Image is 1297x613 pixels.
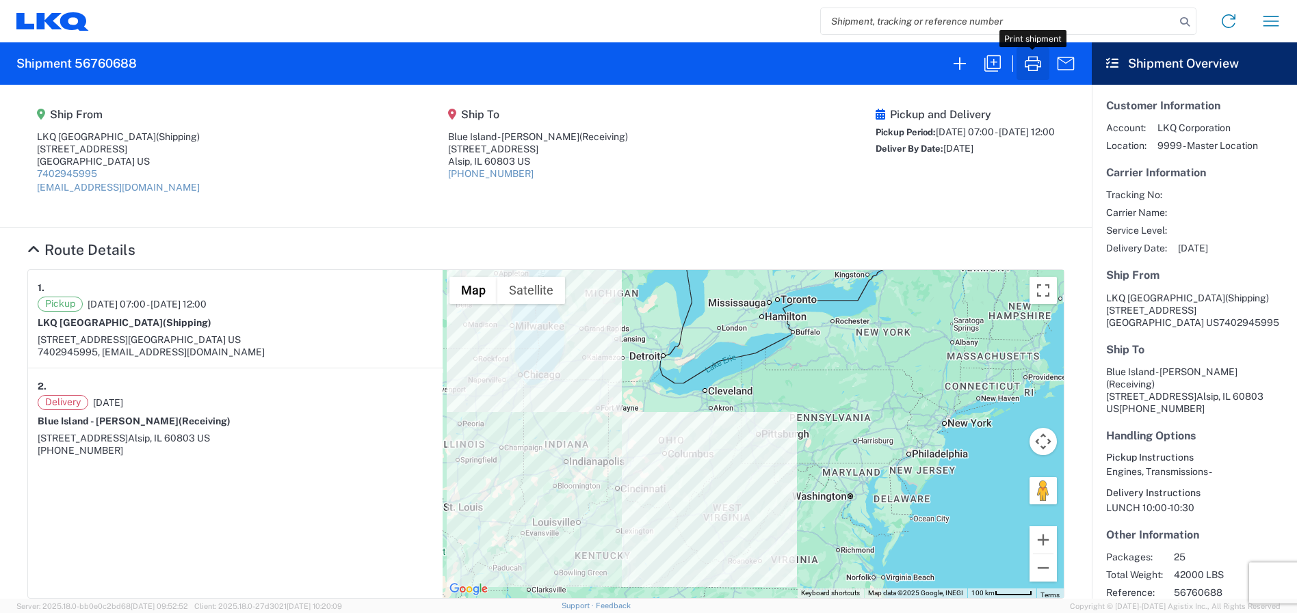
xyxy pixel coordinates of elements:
[1106,139,1147,152] span: Location:
[596,601,631,610] a: Feedback
[1106,551,1163,563] span: Packages:
[194,602,342,610] span: Client: 2025.18.0-27d3021
[943,143,973,154] span: [DATE]
[1106,122,1147,134] span: Account:
[1070,600,1281,612] span: Copyright © [DATE]-[DATE] Agistix Inc., All Rights Reserved
[1174,551,1291,563] span: 25
[971,589,995,597] span: 100 km
[131,602,188,610] span: [DATE] 09:52:52
[37,182,200,193] a: [EMAIL_ADDRESS][DOMAIN_NAME]
[38,346,433,358] div: 7402945995, [EMAIL_ADDRESS][DOMAIN_NAME]
[1106,224,1167,236] span: Service Level:
[868,589,963,597] span: Map data ©2025 Google, INEGI
[1157,122,1258,134] span: LKQ Corporation
[936,126,1055,137] span: [DATE] 07:00 - [DATE] 12:00
[448,143,628,155] div: [STREET_ADDRESS]
[179,416,231,426] span: (Receiving)
[163,317,211,328] span: (Shipping)
[1106,366,1237,402] span: Blue Island - [PERSON_NAME] [STREET_ADDRESS]
[37,155,200,167] div: [GEOGRAPHIC_DATA] US
[38,334,128,345] span: [STREET_ADDRESS]
[1106,189,1167,201] span: Tracking No:
[37,143,200,155] div: [STREET_ADDRESS]
[38,395,88,410] span: Delivery
[93,396,123,409] span: [DATE]
[579,131,628,142] span: (Receiving)
[448,168,534,179] a: [PHONE_NUMBER]
[128,334,241,345] span: [GEOGRAPHIC_DATA] US
[1030,477,1057,504] button: Drag Pegman onto the map to open Street View
[1174,586,1291,599] span: 56760688
[1040,591,1060,599] a: Terms
[38,317,211,328] strong: LKQ [GEOGRAPHIC_DATA]
[448,131,628,143] div: Blue Island - [PERSON_NAME]
[27,241,135,258] a: Hide Details
[1106,305,1196,316] span: [STREET_ADDRESS]
[497,277,565,304] button: Show satellite imagery
[38,444,433,457] div: [PHONE_NUMBER]
[128,433,210,444] span: Alsip, IL 60803 US
[1106,242,1167,254] span: Delivery Date:
[1030,554,1057,582] button: Zoom out
[801,588,860,598] button: Keyboard shortcuts
[1106,502,1283,514] div: LUNCH 10:00-10:30
[1106,292,1225,303] span: LKQ [GEOGRAPHIC_DATA]
[1030,277,1057,304] button: Toggle fullscreen view
[446,580,491,598] img: Google
[88,298,207,310] span: [DATE] 07:00 - [DATE] 12:00
[1106,343,1283,356] h5: Ship To
[38,416,231,426] strong: Blue Island - [PERSON_NAME]
[876,144,943,154] span: Deliver By Date:
[1106,292,1283,329] address: [GEOGRAPHIC_DATA] US
[1106,465,1283,478] div: Engines, Transmissions -
[1030,526,1057,554] button: Zoom in
[38,433,128,444] span: [STREET_ADDRESS]
[1106,206,1167,219] span: Carrier Name:
[1157,139,1258,152] span: 9999 - Master Location
[448,108,628,121] h5: Ship To
[1174,569,1291,581] span: 42000 LBS
[876,108,1055,121] h5: Pickup and Delivery
[38,378,47,395] strong: 2.
[1106,366,1283,415] address: Alsip, IL 60803 US
[1119,403,1205,414] span: [PHONE_NUMBER]
[562,601,596,610] a: Support
[1219,317,1279,328] span: 7402945995
[38,297,83,312] span: Pickup
[16,602,188,610] span: Server: 2025.18.0-bb0e0c2bd68
[1106,586,1163,599] span: Reference:
[876,127,936,137] span: Pickup Period:
[1106,166,1283,179] h5: Carrier Information
[1106,379,1155,390] span: (Receiving)
[37,168,97,179] a: 7402945995
[1178,242,1208,254] span: [DATE]
[449,277,497,304] button: Show street map
[1092,42,1297,85] header: Shipment Overview
[1106,429,1283,442] h5: Handling Options
[287,602,342,610] span: [DATE] 10:20:09
[1030,428,1057,455] button: Map camera controls
[1225,292,1269,303] span: (Shipping)
[1106,569,1163,581] span: Total Weight:
[446,580,491,598] a: Open this area in Google Maps (opens a new window)
[1106,269,1283,282] h5: Ship From
[448,155,628,167] div: Alsip, IL 60803 US
[1106,487,1283,499] h6: Delivery Instructions
[1106,528,1283,541] h5: Other Information
[37,108,200,121] h5: Ship From
[38,280,44,297] strong: 1.
[156,131,200,142] span: (Shipping)
[821,8,1175,34] input: Shipment, tracking or reference number
[967,588,1036,598] button: Map Scale: 100 km per 51 pixels
[37,131,200,143] div: LKQ [GEOGRAPHIC_DATA]
[16,55,137,72] h2: Shipment 56760688
[1106,99,1283,112] h5: Customer Information
[1106,452,1283,463] h6: Pickup Instructions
